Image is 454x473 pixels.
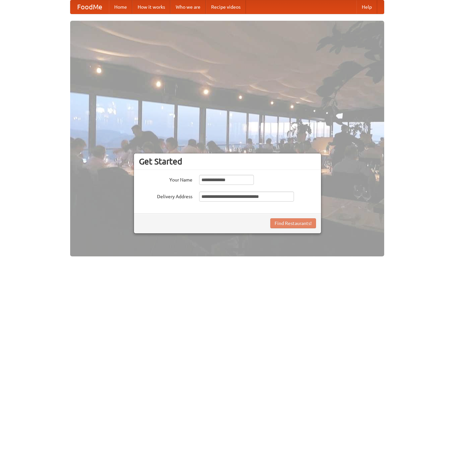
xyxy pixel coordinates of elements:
[109,0,132,14] a: Home
[170,0,206,14] a: Who we are
[139,156,316,166] h3: Get Started
[70,0,109,14] a: FoodMe
[139,192,192,200] label: Delivery Address
[356,0,377,14] a: Help
[206,0,246,14] a: Recipe videos
[270,218,316,228] button: Find Restaurants!
[139,175,192,183] label: Your Name
[132,0,170,14] a: How it works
